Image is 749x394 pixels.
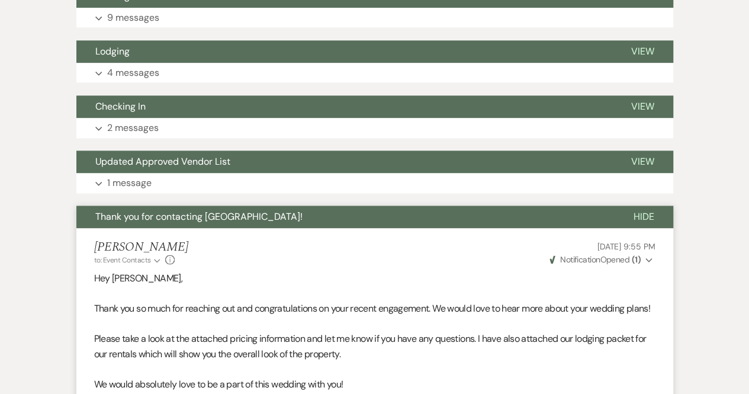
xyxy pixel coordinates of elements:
p: 9 messages [107,10,159,25]
span: Checking In [95,100,146,113]
button: to: Event Contacts [94,255,162,265]
span: View [631,45,654,57]
p: 4 messages [107,65,159,81]
p: 2 messages [107,120,159,136]
h5: [PERSON_NAME] [94,240,188,255]
button: View [612,95,673,118]
p: Please take a look at the attached pricing information and let me know if you have any questions.... [94,331,655,361]
button: 4 messages [76,63,673,83]
span: Opened [549,254,641,265]
button: 1 message [76,173,673,193]
button: Updated Approved Vendor List [76,150,612,173]
strong: ( 1 ) [631,254,640,265]
span: Lodging [95,45,130,57]
button: Checking In [76,95,612,118]
button: Lodging [76,40,612,63]
p: 1 message [107,175,152,191]
p: Hey [PERSON_NAME], [94,271,655,286]
button: Thank you for contacting [GEOGRAPHIC_DATA]! [76,206,615,228]
span: View [631,155,654,168]
p: Thank you so much for reaching out and congratulations on your recent engagement. We would love t... [94,301,655,316]
button: 9 messages [76,8,673,28]
button: View [612,150,673,173]
button: View [612,40,673,63]
button: 2 messages [76,118,673,138]
span: to: Event Contacts [94,255,151,265]
p: We would absolutely love to be a part of this wedding with you! [94,377,655,392]
button: NotificationOpened (1) [548,254,655,266]
span: [DATE] 9:55 PM [597,241,655,252]
span: Notification [560,254,600,265]
button: Hide [615,206,673,228]
span: View [631,100,654,113]
span: Thank you for contacting [GEOGRAPHIC_DATA]! [95,210,303,223]
span: Hide [634,210,654,223]
span: Updated Approved Vendor List [95,155,230,168]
